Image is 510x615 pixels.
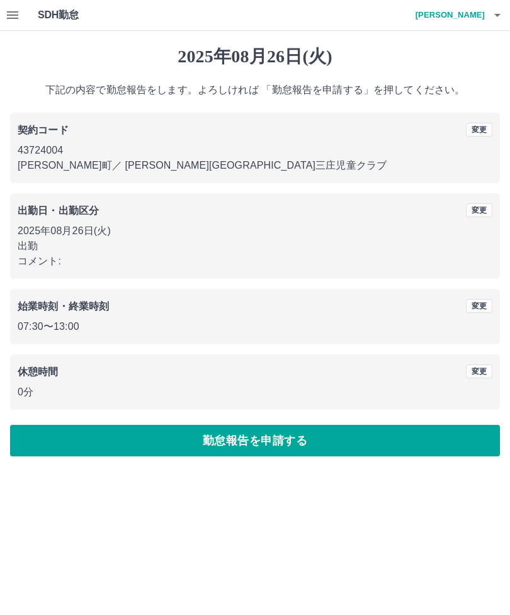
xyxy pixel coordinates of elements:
[18,143,492,158] p: 43724004
[10,46,500,67] h1: 2025年08月26日(火)
[18,301,109,312] b: 始業時刻・終業時刻
[18,239,492,254] p: 出勤
[18,319,492,334] p: 07:30 〜 13:00
[466,364,492,378] button: 変更
[18,223,492,239] p: 2025年08月26日(火)
[18,385,492,400] p: 0分
[18,366,59,377] b: 休憩時間
[10,82,500,98] p: 下記の内容で勤怠報告をします。よろしければ 「勤怠報告を申請する」を押してください。
[466,299,492,313] button: 変更
[10,425,500,456] button: 勤怠報告を申請する
[466,203,492,217] button: 変更
[18,205,99,216] b: 出勤日・出勤区分
[18,158,492,173] p: [PERSON_NAME]町 ／ [PERSON_NAME][GEOGRAPHIC_DATA]三庄児童クラブ
[18,254,492,269] p: コメント:
[466,123,492,137] button: 変更
[18,125,69,135] b: 契約コード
